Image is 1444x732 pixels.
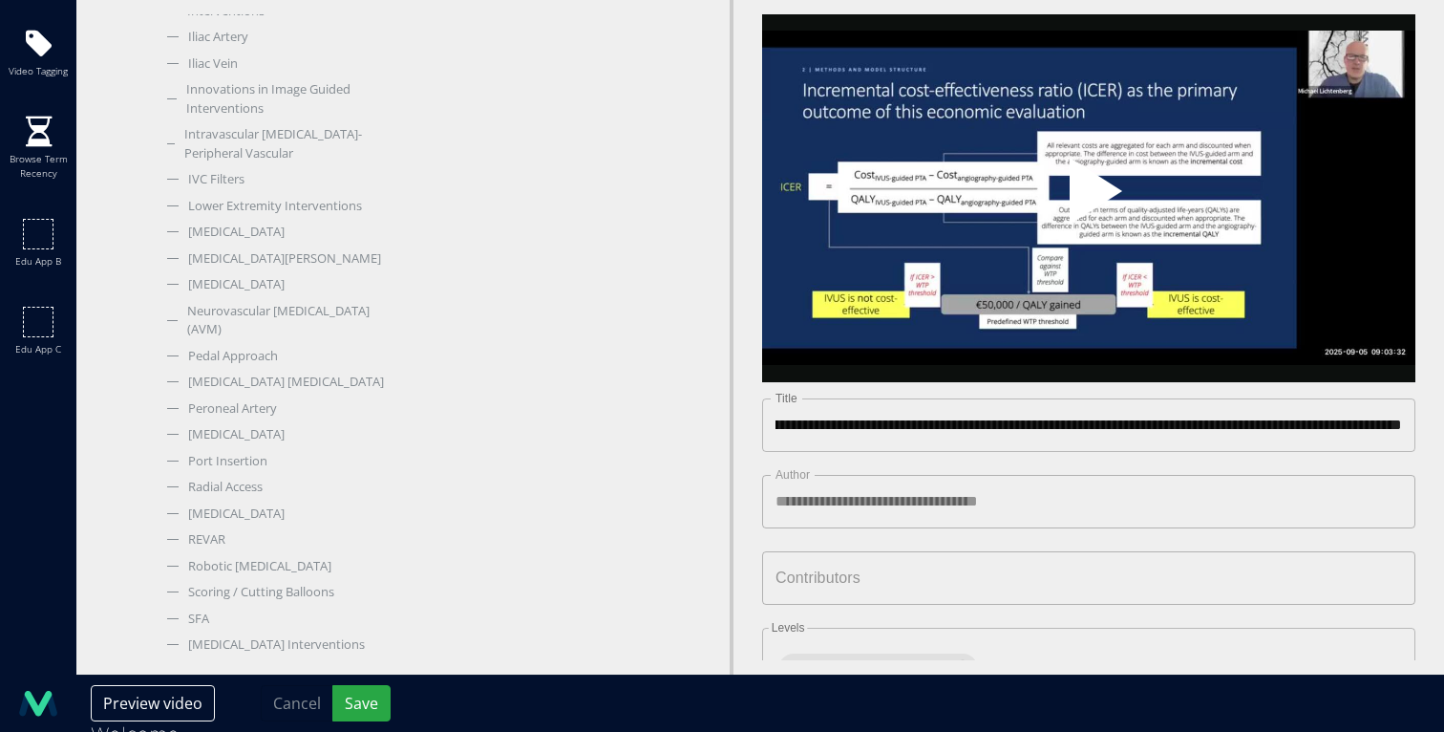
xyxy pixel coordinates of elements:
button: Save [332,685,391,721]
span: Summary of What's Current [778,660,958,678]
span: Browse term recency [5,152,72,181]
div: Lower Extremity Interventions [158,197,389,216]
div: Robotic [MEDICAL_DATA] [158,557,389,576]
div: [MEDICAL_DATA] [158,275,389,294]
div: Summary of What's Current [776,646,1401,693]
button: Preview video [91,685,215,721]
div: SFA [158,610,389,629]
span: Edu app c [15,342,61,356]
div: [MEDICAL_DATA] [MEDICAL_DATA] [158,373,389,392]
div: Scoring / Cutting Balloons [158,583,389,602]
div: [MEDICAL_DATA][PERSON_NAME] [158,249,389,269]
div: Neurovascular [MEDICAL_DATA] (AVM) [158,302,389,339]
div: [MEDICAL_DATA] [158,505,389,524]
img: logo [19,684,57,722]
div: Iliac Vein [158,54,389,74]
div: [MEDICAL_DATA] Interventions [158,635,389,655]
video-js: Video Player [762,14,1415,383]
div: Iliac Artery [158,28,389,47]
div: Intravascular [MEDICAL_DATA]- Peripheral Vascular [158,125,389,162]
button: Play Video [917,105,1261,292]
div: Pedal Approach [158,347,389,366]
div: [MEDICAL_DATA] [158,425,389,444]
div: [MEDICAL_DATA] [158,223,389,242]
div: Innovations in Image Guided Interventions [158,80,389,118]
div: REVAR [158,530,389,549]
div: Radial Access [158,478,389,497]
div: Port Insertion [158,452,389,471]
div: Summary of What's Current [778,654,978,684]
div: IVC Filters [158,170,389,189]
div: Peroneal Artery [158,399,389,419]
span: Edu app b [15,254,61,269]
button: Cancel [261,685,333,721]
label: Levels [769,622,808,634]
span: Video tagging [9,64,68,78]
